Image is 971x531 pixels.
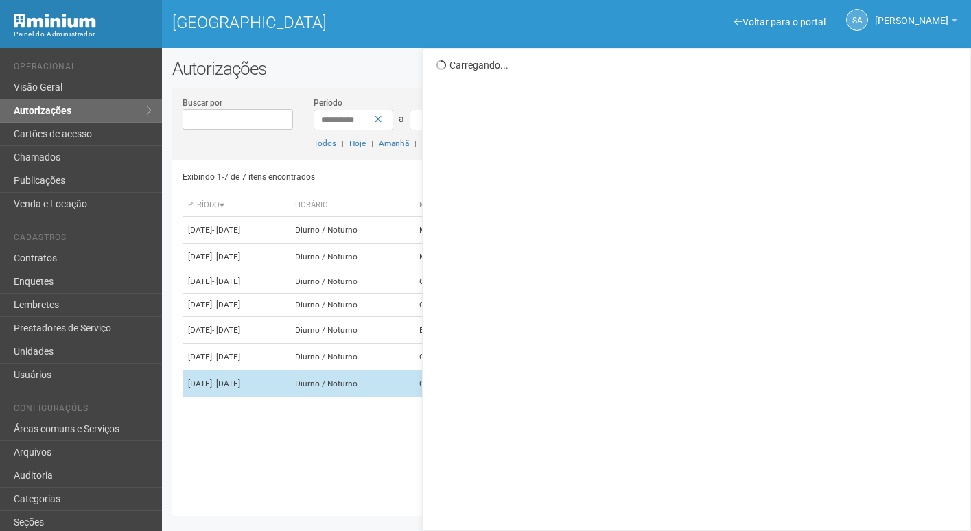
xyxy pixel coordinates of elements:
[414,139,417,148] span: |
[349,139,366,148] a: Hoje
[183,217,290,244] td: [DATE]
[290,344,414,370] td: Diurno / Noturno
[290,294,414,317] td: Diurno / Noturno
[371,139,373,148] span: |
[290,244,414,270] td: Diurno / Noturno
[212,252,240,261] span: - [DATE]
[183,294,290,317] td: [DATE]
[314,139,336,148] a: Todos
[414,344,509,370] td: Obra
[734,16,826,27] a: Voltar para o portal
[172,14,557,32] h1: [GEOGRAPHIC_DATA]
[183,317,290,344] td: [DATE]
[212,225,240,235] span: - [DATE]
[379,139,409,148] a: Amanhã
[414,370,509,397] td: Obra
[183,344,290,370] td: [DATE]
[212,325,240,335] span: - [DATE]
[314,97,342,109] label: Período
[183,97,222,109] label: Buscar por
[14,28,152,40] div: Painel do Administrador
[183,244,290,270] td: [DATE]
[212,300,240,309] span: - [DATE]
[290,217,414,244] td: Diurno / Noturno
[414,317,509,344] td: Entrega
[212,352,240,362] span: - [DATE]
[212,379,240,388] span: - [DATE]
[14,233,152,247] li: Cadastros
[846,9,868,31] a: SA
[875,17,957,28] a: [PERSON_NAME]
[183,194,290,217] th: Período
[414,294,509,317] td: Obra
[290,370,414,397] td: Diurno / Noturno
[399,113,404,124] span: a
[183,270,290,294] td: [DATE]
[290,317,414,344] td: Diurno / Noturno
[212,276,240,286] span: - [DATE]
[290,270,414,294] td: Diurno / Noturno
[414,244,509,270] td: Manutenção
[342,139,344,148] span: |
[414,217,509,244] td: Manutenção
[172,58,961,79] h2: Autorizações
[14,403,152,418] li: Configurações
[875,2,948,26] span: Silvio Anjos
[414,194,509,217] th: Motivo
[290,194,414,217] th: Horário
[14,14,96,28] img: Minium
[14,62,152,76] li: Operacional
[183,370,290,397] td: [DATE]
[183,167,563,187] div: Exibindo 1-7 de 7 itens encontrados
[414,270,509,294] td: Obra
[436,59,960,71] div: Carregando...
